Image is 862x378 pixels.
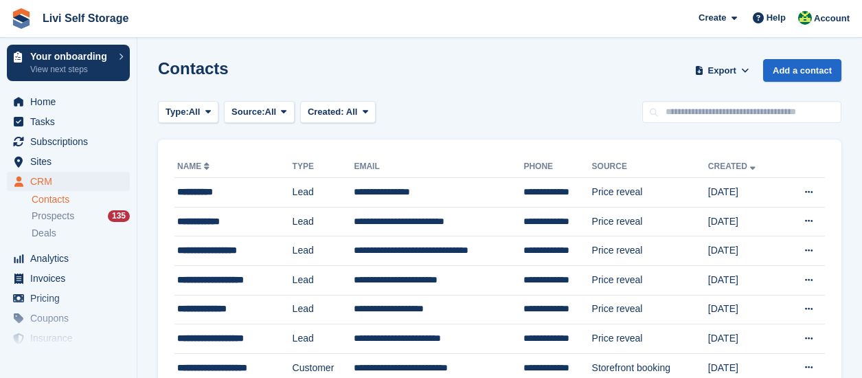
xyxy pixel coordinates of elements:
img: stora-icon-8386f47178a22dfd0bd8f6a31ec36ba5ce8667c1dd55bd0f319d3a0aa187defe.svg [11,8,32,29]
a: menu [7,132,130,151]
span: All [346,107,358,117]
td: Lead [293,324,354,354]
td: Lead [293,178,354,208]
th: Email [354,156,523,178]
th: Phone [523,156,591,178]
a: menu [7,269,130,288]
span: Create [699,11,726,25]
td: Price reveal [592,295,708,324]
a: menu [7,309,130,328]
p: Your onboarding [30,52,112,61]
a: menu [7,152,130,171]
button: Created: All [300,101,376,124]
span: Help [767,11,786,25]
a: menu [7,289,130,308]
a: Prospects 135 [32,209,130,223]
a: menu [7,112,130,131]
td: [DATE] [708,324,782,354]
span: Analytics [30,249,113,268]
h1: Contacts [158,59,229,78]
button: Source: All [224,101,295,124]
td: [DATE] [708,236,782,266]
td: Price reveal [592,236,708,266]
button: Type: All [158,101,218,124]
span: Export [708,64,736,78]
a: Name [177,162,212,171]
a: Deals [32,226,130,241]
span: Created: [308,107,344,117]
span: Prospects [32,210,74,223]
span: Sites [30,152,113,171]
a: Add a contact [763,59,841,82]
a: menu [7,329,130,348]
td: [DATE] [708,265,782,295]
td: [DATE] [708,295,782,324]
span: Coupons [30,309,113,328]
span: Source: [231,105,264,119]
td: Lead [293,236,354,266]
span: Type: [166,105,189,119]
a: menu [7,92,130,111]
a: Your onboarding View next steps [7,45,130,81]
span: Subscriptions [30,132,113,151]
span: All [189,105,201,119]
a: menu [7,172,130,191]
span: Insurance [30,329,113,348]
td: Lead [293,207,354,236]
a: menu [7,249,130,268]
p: View next steps [30,63,112,76]
th: Type [293,156,354,178]
span: All [265,105,277,119]
td: Price reveal [592,178,708,208]
button: Export [692,59,752,82]
td: Lead [293,295,354,324]
span: Invoices [30,269,113,288]
td: Price reveal [592,324,708,354]
span: CRM [30,172,113,191]
td: Price reveal [592,207,708,236]
span: Pricing [30,289,113,308]
span: Deals [32,227,56,240]
td: Price reveal [592,265,708,295]
td: [DATE] [708,207,782,236]
a: Livi Self Storage [37,7,134,30]
span: Account [814,12,850,25]
div: 135 [108,210,130,222]
span: Home [30,92,113,111]
th: Source [592,156,708,178]
a: Created [708,162,758,171]
img: Alex Handyside [798,11,812,25]
td: Lead [293,265,354,295]
a: Contacts [32,193,130,206]
span: Tasks [30,112,113,131]
td: [DATE] [708,178,782,208]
